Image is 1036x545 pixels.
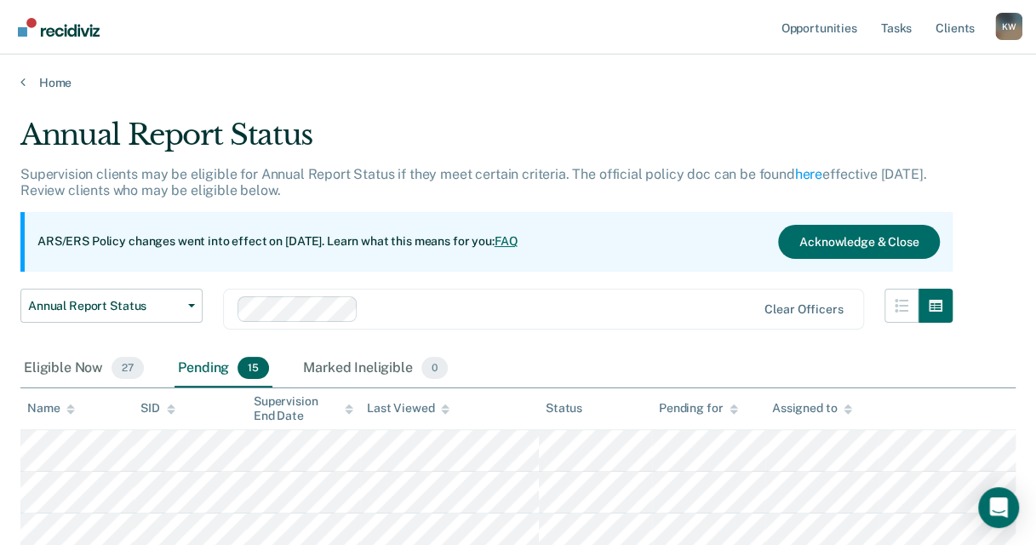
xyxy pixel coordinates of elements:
[28,299,181,313] span: Annual Report Status
[238,357,269,379] span: 15
[175,350,272,387] div: Pending15
[995,13,1022,40] button: Profile dropdown button
[20,350,147,387] div: Eligible Now27
[254,394,353,423] div: Supervision End Date
[20,289,203,323] button: Annual Report Status
[795,166,822,182] a: here
[20,166,926,198] p: Supervision clients may be eligible for Annual Report Status if they meet certain criteria. The o...
[112,357,144,379] span: 27
[495,234,518,248] a: FAQ
[764,302,843,317] div: Clear officers
[659,401,738,416] div: Pending for
[995,13,1022,40] div: K W
[778,225,940,259] button: Acknowledge & Close
[20,75,1016,90] a: Home
[20,118,953,166] div: Annual Report Status
[300,350,451,387] div: Marked Ineligible0
[978,487,1019,528] div: Open Intercom Messenger
[546,401,582,416] div: Status
[367,401,449,416] div: Last Viewed
[140,401,175,416] div: SID
[772,401,852,416] div: Assigned to
[27,401,75,416] div: Name
[18,18,100,37] img: Recidiviz
[37,233,518,250] p: ARS/ERS Policy changes went into effect on [DATE]. Learn what this means for you:
[421,357,448,379] span: 0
